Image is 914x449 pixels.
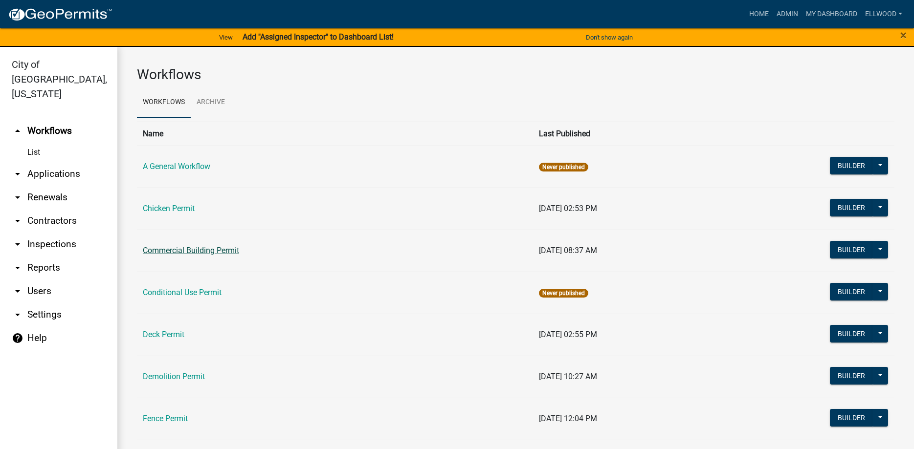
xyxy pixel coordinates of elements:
button: Don't show again [582,29,637,45]
i: arrow_drop_down [12,238,23,250]
a: My Dashboard [802,5,861,23]
a: View [215,29,237,45]
button: Builder [830,199,873,216]
button: Close [900,29,907,41]
a: Deck Permit [143,330,184,339]
a: Commercial Building Permit [143,246,239,255]
a: Archive [191,87,231,118]
a: Fence Permit [143,414,188,423]
button: Builder [830,283,873,300]
button: Builder [830,325,873,342]
i: arrow_drop_down [12,262,23,274]
i: arrow_drop_down [12,192,23,203]
a: Workflows [137,87,191,118]
h3: Workflows [137,66,894,83]
th: Last Published [533,122,764,146]
a: Admin [773,5,802,23]
i: arrow_drop_down [12,168,23,180]
button: Builder [830,409,873,427]
i: arrow_drop_down [12,309,23,321]
a: Chicken Permit [143,204,195,213]
span: × [900,28,907,42]
span: [DATE] 02:53 PM [539,204,597,213]
span: [DATE] 12:04 PM [539,414,597,423]
button: Builder [830,157,873,174]
span: [DATE] 08:37 AM [539,246,597,255]
a: Conditional Use Permit [143,288,222,297]
span: [DATE] 02:55 PM [539,330,597,339]
a: Ellwood [861,5,906,23]
i: help [12,332,23,344]
a: Home [745,5,773,23]
i: arrow_drop_down [12,215,23,227]
th: Name [137,122,533,146]
a: Demolition Permit [143,372,205,381]
button: Builder [830,367,873,385]
span: Never published [539,163,588,171]
span: [DATE] 10:27 AM [539,372,597,381]
span: Never published [539,289,588,298]
i: arrow_drop_up [12,125,23,137]
button: Builder [830,241,873,258]
a: A General Workflow [143,162,210,171]
strong: Add "Assigned Inspector" to Dashboard List! [243,32,394,42]
i: arrow_drop_down [12,285,23,297]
